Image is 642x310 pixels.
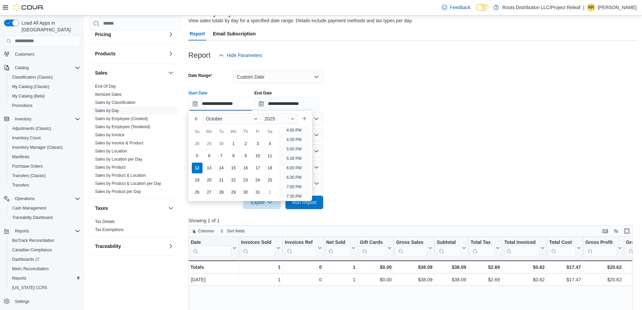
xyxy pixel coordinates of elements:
[9,214,55,222] a: Traceabilty Dashboard
[12,84,50,89] span: My Catalog (Classic)
[284,126,304,134] li: 4:00 PM
[95,116,148,121] span: Sales by Employee (Created)
[360,276,392,284] div: $0.00
[585,239,616,246] div: Gross Profit
[9,134,43,142] a: Inventory Count
[95,157,142,162] span: Sales by Location per Day
[299,113,309,124] button: Next month
[7,203,83,213] button: Cash Management
[9,204,49,212] a: Cash Management
[12,103,33,108] span: Promotions
[95,219,115,224] span: Tax Details
[9,124,54,133] a: Adjustments (Classic)
[12,145,63,150] span: Inventory Manager (Classic)
[549,239,575,246] div: Total Cost
[9,73,56,81] a: Classification (Classic)
[583,3,584,11] p: |
[1,49,83,59] button: Customers
[204,138,215,149] div: day-29
[12,266,49,272] span: Metrc Reconciliation
[9,274,29,282] a: Reports
[12,205,46,211] span: Cash Management
[216,163,227,173] div: day-14
[240,175,251,186] div: day-23
[95,69,165,76] button: Sales
[1,297,83,306] button: Settings
[587,3,595,11] div: rinardo russell
[9,92,48,100] a: My Catalog (Beta)
[167,50,175,58] button: Products
[9,236,57,245] a: BioTrack Reconciliation
[601,227,609,235] button: Keyboard shortcuts
[262,113,297,124] div: Button. Open the year selector. 2025 is currently selected.
[470,239,500,257] button: Total Tax
[227,52,262,59] span: Hide Parameters
[284,136,304,144] li: 4:30 PM
[9,236,80,245] span: BioTrack Reconciliation
[504,239,539,257] div: Total Invoiced
[504,276,545,284] div: $0.82
[228,163,239,173] div: day-15
[285,239,322,257] button: Invoices Ref
[15,116,31,122] span: Inventory
[265,116,275,121] span: 2025
[95,31,111,38] h3: Pricing
[437,239,461,257] div: Subtotal
[470,239,494,246] div: Total Tax
[15,196,35,201] span: Operations
[9,134,80,142] span: Inventory Count
[213,27,256,40] span: Email Subscription
[285,263,322,271] div: 0
[265,163,275,173] div: day-18
[9,284,50,292] a: [US_STATE] CCRS
[265,126,275,137] div: Sa
[204,150,215,161] div: day-6
[95,173,146,178] span: Sales by Product & Location
[243,196,281,209] button: Export
[240,163,251,173] div: day-16
[228,150,239,161] div: day-8
[191,138,276,198] div: October, 2025
[167,204,175,212] button: Taxes
[9,265,51,273] a: Metrc Reconciliation
[95,124,150,129] a: Sales by Employee (Tendered)
[9,124,80,133] span: Adjustments (Classic)
[285,239,316,257] div: Invoices Ref
[216,138,227,149] div: day-30
[12,164,43,169] span: Purchase Orders
[247,196,277,209] span: Export
[95,189,141,194] a: Sales by Product per Day
[9,162,45,170] a: Purchase Orders
[204,163,215,173] div: day-13
[188,90,208,96] label: Start Date
[265,187,275,198] div: day-1
[9,92,80,100] span: My Catalog (Beta)
[191,276,237,284] div: [DATE]
[12,227,32,235] button: Reports
[450,4,470,11] span: Feedback
[9,246,55,254] a: Canadian Compliance
[292,199,316,206] span: Run Report
[95,92,122,97] span: Itemized Sales
[95,165,126,170] span: Sales by Product
[192,175,203,186] div: day-19
[9,181,32,189] a: Transfers
[227,228,245,234] span: Sort fields
[1,63,83,73] button: Catalog
[9,102,35,110] a: Promotions
[188,97,253,111] input: Press the down key to enter a popover containing a calendar. Press the escape key to close the po...
[216,49,265,62] button: Hide Parameters
[252,163,263,173] div: day-17
[204,126,215,137] div: Mo
[12,297,80,306] span: Settings
[9,246,80,254] span: Canadian Compliance
[95,84,116,89] a: End Of Day
[7,274,83,283] button: Reports
[7,213,83,222] button: Traceabilty Dashboard
[191,239,231,257] div: Date
[612,227,620,235] button: Display options
[95,140,143,146] span: Sales by Invoice & Product
[470,239,494,257] div: Total Tax
[1,114,83,124] button: Inventory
